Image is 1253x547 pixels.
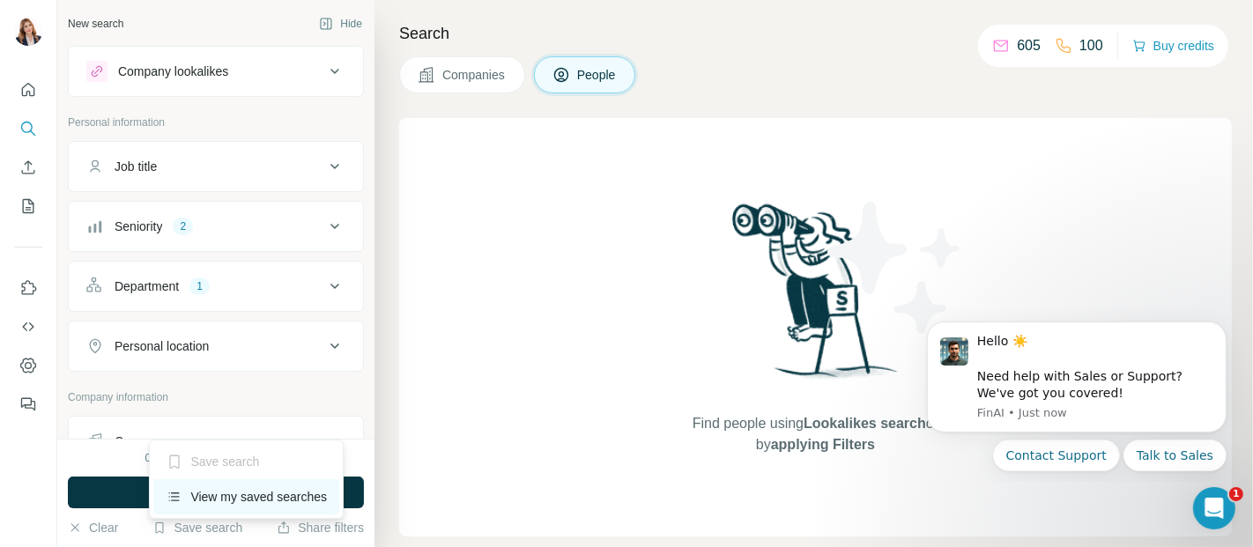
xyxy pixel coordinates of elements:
iframe: Intercom live chat [1193,487,1235,529]
button: Company [69,420,363,462]
iframe: Intercom notifications message [901,307,1253,482]
button: Dashboard [14,350,42,381]
button: Quick start [14,74,42,106]
div: Personal location [115,337,209,355]
h4: Search [399,21,1232,46]
div: Save search [153,444,339,479]
button: Hide [307,11,374,37]
button: Seniority2 [69,205,363,248]
span: Find people using or by [674,413,956,455]
button: Feedback [14,388,42,420]
div: 2 [173,218,193,234]
div: 0 search results remaining [145,450,287,466]
button: Enrich CSV [14,152,42,183]
button: Company lookalikes [69,50,363,92]
div: 1 [189,278,210,294]
div: View my saved searches [153,479,339,514]
div: Department [115,277,179,295]
button: Personal location [69,325,363,367]
img: Surfe Illustration - Woman searching with binoculars [724,199,908,395]
button: Job title [69,145,363,188]
button: Department1 [69,265,363,307]
button: Save search [152,519,242,536]
button: Clear [68,519,118,536]
span: Lookalikes search [804,416,926,431]
div: Job title [115,158,157,175]
p: Company information [68,389,364,405]
div: Company lookalikes [118,63,228,80]
p: 100 [1079,35,1103,56]
div: Seniority [115,218,162,235]
div: New search [68,16,123,32]
button: Run search [68,477,364,508]
button: Share filters [277,519,364,536]
button: Use Surfe on LinkedIn [14,272,42,304]
img: Avatar [14,18,42,46]
button: Search [14,113,42,144]
p: 605 [1017,35,1041,56]
button: Use Surfe API [14,311,42,343]
button: Buy credits [1132,33,1214,58]
div: Company [115,432,167,450]
span: applying Filters [771,437,875,452]
p: Personal information [68,115,364,130]
button: My lists [14,190,42,222]
span: 1 [1229,487,1243,501]
img: Surfe Illustration - Stars [816,188,975,347]
span: People [577,66,618,84]
span: Companies [442,66,507,84]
